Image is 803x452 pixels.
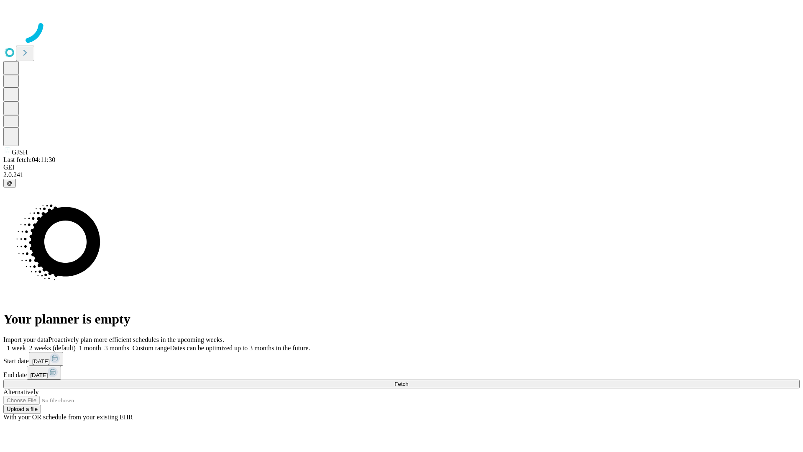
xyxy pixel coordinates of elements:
[79,344,101,352] span: 1 month
[394,381,408,387] span: Fetch
[3,413,133,421] span: With your OR schedule from your existing EHR
[7,344,26,352] span: 1 week
[30,372,48,378] span: [DATE]
[3,366,800,380] div: End date
[27,366,61,380] button: [DATE]
[3,311,800,327] h1: Your planner is empty
[170,344,310,352] span: Dates can be optimized up to 3 months in the future.
[3,352,800,366] div: Start date
[3,388,38,395] span: Alternatively
[32,358,50,365] span: [DATE]
[12,149,28,156] span: GJSH
[105,344,129,352] span: 3 months
[3,336,49,343] span: Import your data
[3,179,16,187] button: @
[3,171,800,179] div: 2.0.241
[29,352,63,366] button: [DATE]
[3,405,41,413] button: Upload a file
[29,344,76,352] span: 2 weeks (default)
[3,380,800,388] button: Fetch
[3,164,800,171] div: GEI
[133,344,170,352] span: Custom range
[3,156,55,163] span: Last fetch: 04:11:30
[7,180,13,186] span: @
[49,336,224,343] span: Proactively plan more efficient schedules in the upcoming weeks.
